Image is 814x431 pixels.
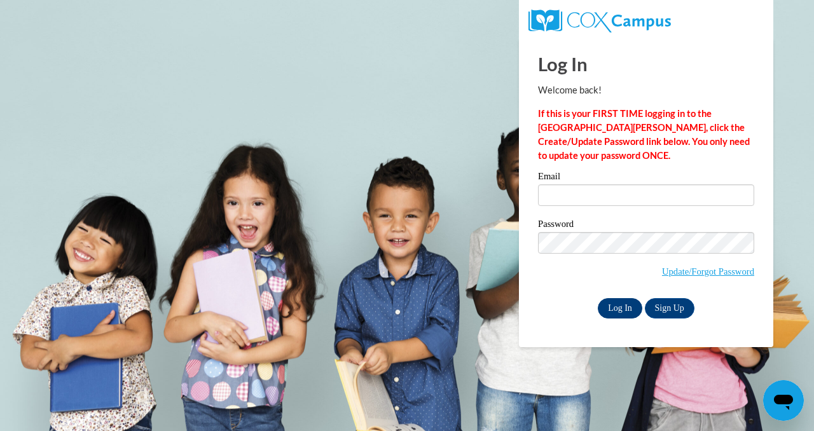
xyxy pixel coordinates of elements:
[528,10,671,32] img: COX Campus
[598,298,642,318] input: Log In
[538,51,754,77] h1: Log In
[763,380,804,421] iframe: Button to launch messaging window
[662,266,754,277] a: Update/Forgot Password
[538,108,750,161] strong: If this is your FIRST TIME logging in to the [GEOGRAPHIC_DATA][PERSON_NAME], click the Create/Upd...
[538,219,754,232] label: Password
[538,83,754,97] p: Welcome back!
[645,298,694,318] a: Sign Up
[538,172,754,184] label: Email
